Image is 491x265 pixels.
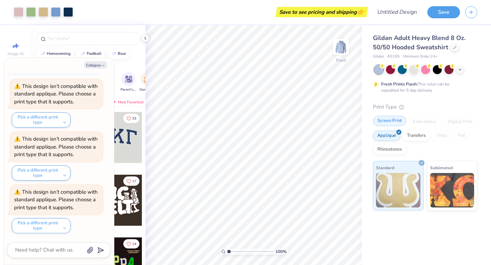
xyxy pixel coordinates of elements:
[121,72,136,92] div: filter for Parent's Weekend
[14,188,98,211] div: This design isn’t compatible with standard applique. Please choose a print type that it supports.
[372,5,422,19] input: Untitled Design
[453,131,470,141] div: Foil
[132,117,136,120] span: 33
[376,164,394,171] span: Standard
[8,51,24,57] span: Image AI
[443,117,477,127] div: Digital Print
[430,173,474,207] img: Sublimated
[373,116,406,126] div: Screen Print
[48,35,136,42] input: Try "Alpha"
[80,52,85,56] img: trend_line.gif
[121,72,136,92] button: filter button
[381,81,466,93] div: This color can be expedited for 5 day delivery.
[139,72,155,92] button: filter button
[47,52,71,55] div: homecoming
[123,239,139,248] button: Like
[139,87,155,92] span: Game Day
[12,165,71,181] button: Pick a different print type
[427,6,460,18] button: Save
[275,248,286,255] span: 100 %
[125,75,133,83] img: Parent's Weekend Image
[107,49,129,59] button: bear
[118,52,126,55] div: bear
[132,180,136,183] span: 17
[373,131,400,141] div: Applique
[87,52,102,55] div: football
[108,98,147,106] div: Most Favorited
[139,72,155,92] div: filter for Game Day
[408,117,441,127] div: Embroidery
[84,61,107,69] button: Collapse
[403,131,430,141] div: Transfers
[373,54,384,60] span: Gildan
[123,114,139,123] button: Like
[14,135,98,158] div: This design isn’t compatible with standard applique. Please choose a print type that it supports.
[76,49,105,59] button: football
[387,54,400,60] span: # G185
[376,173,420,207] img: Standard
[123,176,139,186] button: Like
[12,218,71,233] button: Pick a different print type
[12,112,71,128] button: Pick a different print type
[357,8,364,16] span: 👉
[334,40,348,54] img: Front
[277,7,366,17] div: Save to see pricing and shipping
[121,87,136,92] span: Parent's Weekend
[40,52,45,56] img: trend_line.gif
[132,242,136,246] span: 14
[403,54,438,60] span: Minimum Order: 24 +
[14,83,98,105] div: This design isn’t compatible with standard applique. Please choose a print type that it supports.
[373,34,466,51] span: Gildan Adult Heavy Blend 8 Oz. 50/50 Hooded Sweatshirt
[336,57,346,63] div: Front
[373,103,477,111] div: Print Type
[111,52,116,56] img: trend_line.gif
[36,49,74,59] button: homecoming
[432,131,451,141] div: Vinyl
[430,164,453,171] span: Sublimated
[381,81,418,87] strong: Fresh Prints Flash:
[144,75,152,83] img: Game Day Image
[373,144,406,155] div: Rhinestones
